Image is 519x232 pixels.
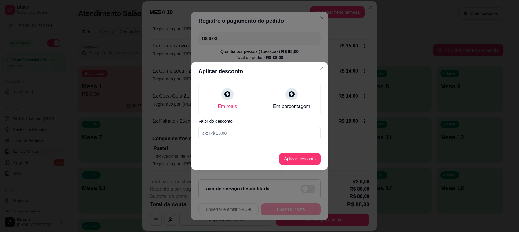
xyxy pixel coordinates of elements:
input: Valor do desconto [198,127,321,139]
div: Em reais [218,103,237,110]
header: Aplicar desconto [191,62,328,80]
button: Close [317,63,327,73]
div: Em porcentagem [273,103,310,110]
label: Valor do desconto [198,119,321,123]
button: Aplicar desconto [279,153,321,165]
